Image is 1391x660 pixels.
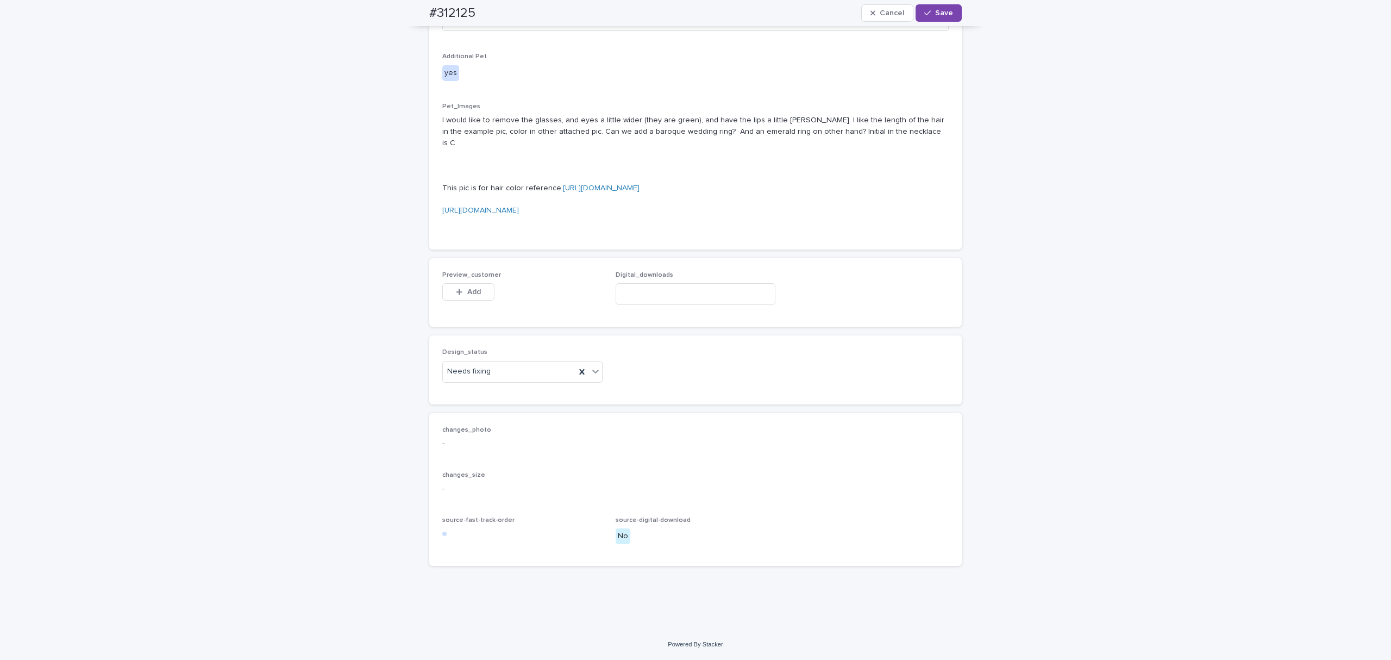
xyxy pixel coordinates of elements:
a: [URL][DOMAIN_NAME] [563,184,640,192]
span: Pet_Images [442,103,480,110]
a: Powered By Stacker [668,641,723,647]
span: Preview_customer [442,272,501,278]
button: Cancel [861,4,913,22]
p: I would like to remove the glasses, and eyes a little wider (they are green), and have the lips a... [442,115,949,228]
span: Add [467,288,481,296]
span: Additional Pet [442,53,487,60]
span: Needs fixing [447,366,491,377]
p: - [442,483,949,495]
h2: #312125 [429,5,475,21]
span: Cancel [880,9,904,17]
button: Save [916,4,962,22]
p: - [442,438,949,450]
button: Add [442,283,494,301]
span: Save [935,9,953,17]
span: changes_photo [442,427,491,433]
div: yes [442,65,459,81]
span: source-fast-track-order [442,517,515,524]
div: No [616,528,630,544]
span: Design_status [442,349,487,356]
span: Digital_downloads [616,272,673,278]
span: changes_size [442,472,485,478]
span: source-digital-download [616,517,691,524]
a: [URL][DOMAIN_NAME] [442,207,519,214]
